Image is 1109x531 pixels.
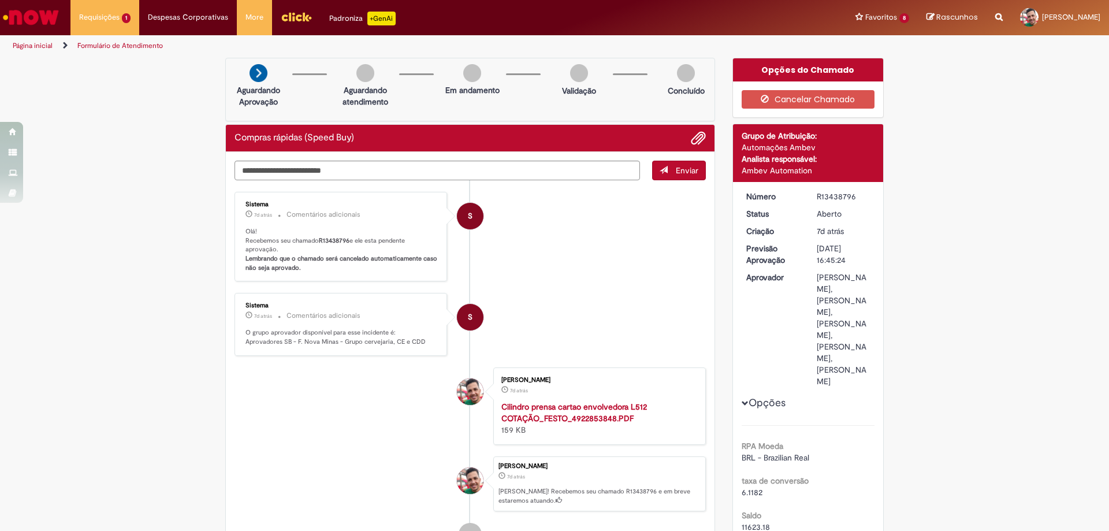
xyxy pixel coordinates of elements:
[668,85,705,96] p: Concluído
[676,165,698,176] span: Enviar
[865,12,897,23] span: Favoritos
[319,236,349,245] b: R13438796
[677,64,695,82] img: img-circle-grey.png
[570,64,588,82] img: img-circle-grey.png
[457,203,483,229] div: System
[501,402,647,424] a: Cilindro prensa cartao envolvedora L512 COTAÇÃO_FESTO_4922853848.PDF
[245,302,438,309] div: Sistema
[235,133,354,143] h2: Compras rápidas (Speed Buy) Histórico de tíquete
[691,131,706,146] button: Adicionar anexos
[742,510,761,521] b: Saldo
[817,225,870,237] div: 22/08/2025 09:45:24
[742,476,809,486] b: taxa de conversão
[457,304,483,331] div: System
[742,90,875,109] button: Cancelar Chamado
[281,8,312,25] img: click_logo_yellow_360x200.png
[498,463,699,470] div: [PERSON_NAME]
[817,243,870,266] div: [DATE] 16:45:24
[329,12,396,25] div: Padroniza
[250,64,267,82] img: arrow-next.png
[507,473,525,480] time: 22/08/2025 09:45:24
[463,64,481,82] img: img-circle-grey.png
[510,387,528,394] span: 7d atrás
[445,84,500,96] p: Em andamento
[79,12,120,23] span: Requisições
[738,272,809,283] dt: Aprovador
[742,441,783,451] b: RPA Moeda
[235,456,706,512] li: Leandro Luiz De Oliveira
[468,202,472,230] span: S
[254,211,272,218] span: 7d atrás
[817,272,870,387] div: [PERSON_NAME], [PERSON_NAME], [PERSON_NAME], [PERSON_NAME], [PERSON_NAME]
[468,303,472,331] span: S
[817,191,870,202] div: R13438796
[254,211,272,218] time: 22/08/2025 09:45:36
[507,473,525,480] span: 7d atrás
[235,161,640,180] textarea: Digite sua mensagem aqui...
[742,165,875,176] div: Ambev Automation
[562,85,596,96] p: Validação
[457,467,483,494] div: Leandro Luiz De Oliveira
[738,191,809,202] dt: Número
[817,208,870,220] div: Aberto
[899,13,909,23] span: 8
[1042,12,1100,22] span: [PERSON_NAME]
[356,64,374,82] img: img-circle-grey.png
[457,378,483,405] div: Leandro Luiz De Oliveira
[817,226,844,236] time: 22/08/2025 09:45:24
[738,243,809,266] dt: Previsão Aprovação
[652,161,706,180] button: Enviar
[337,84,393,107] p: Aguardando atendimento
[742,153,875,165] div: Analista responsável:
[738,225,809,237] dt: Criação
[742,452,809,463] span: BRL - Brazilian Real
[367,12,396,25] p: +GenAi
[245,254,439,272] b: Lembrando que o chamado será cancelado automaticamente caso não seja aprovado.
[926,12,978,23] a: Rascunhos
[742,487,762,497] span: 6.1182
[501,401,694,436] div: 159 KB
[817,226,844,236] span: 7d atrás
[510,387,528,394] time: 22/08/2025 09:45:19
[498,487,699,505] p: [PERSON_NAME]! Recebemos seu chamado R13438796 e em breve estaremos atuando.
[245,12,263,23] span: More
[245,201,438,208] div: Sistema
[77,41,163,50] a: Formulário de Atendimento
[245,328,438,346] p: O grupo aprovador disponível para esse incidente é: Aprovadores SB - F. Nova Minas - Grupo cervej...
[9,35,731,57] ul: Trilhas de página
[1,6,61,29] img: ServiceNow
[501,377,694,384] div: [PERSON_NAME]
[254,313,272,320] time: 22/08/2025 09:45:33
[230,84,286,107] p: Aguardando Aprovação
[286,311,360,321] small: Comentários adicionais
[286,210,360,220] small: Comentários adicionais
[742,142,875,153] div: Automações Ambev
[148,12,228,23] span: Despesas Corporativas
[245,227,438,273] p: Olá! Recebemos seu chamado e ele esta pendente aprovação.
[738,208,809,220] dt: Status
[936,12,978,23] span: Rascunhos
[13,41,53,50] a: Página inicial
[733,58,884,81] div: Opções do Chamado
[122,13,131,23] span: 1
[742,130,875,142] div: Grupo de Atribuição:
[254,313,272,320] span: 7d atrás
